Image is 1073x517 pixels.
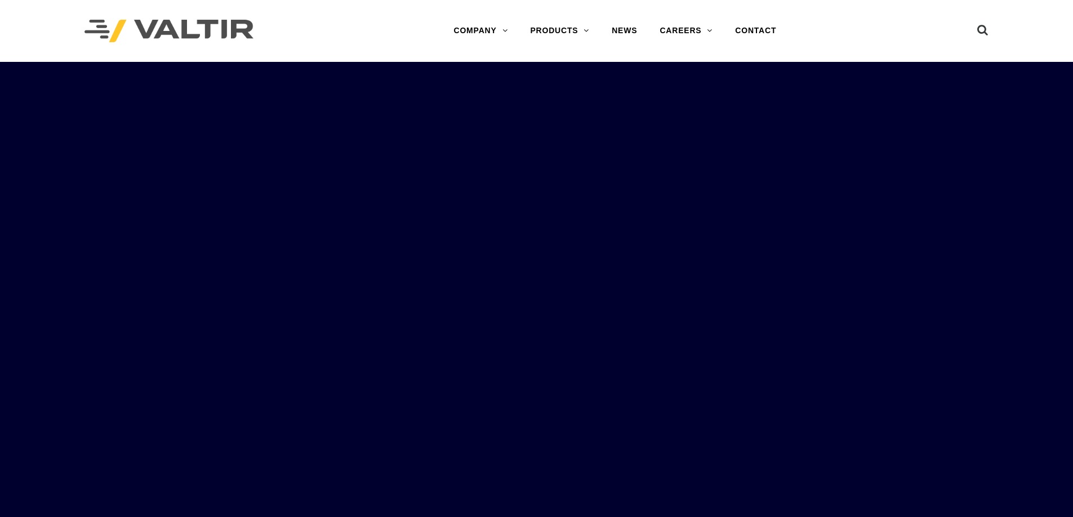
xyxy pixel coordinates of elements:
img: Valtir [84,20,253,43]
a: CONTACT [724,20,787,42]
a: COMPANY [442,20,519,42]
a: PRODUCTS [519,20,600,42]
a: NEWS [600,20,648,42]
a: CAREERS [648,20,724,42]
